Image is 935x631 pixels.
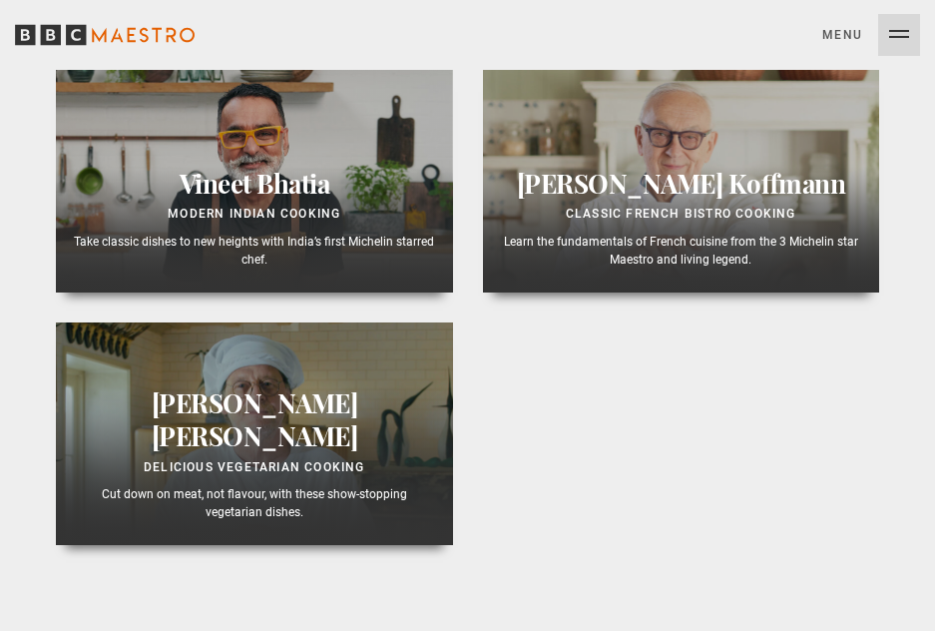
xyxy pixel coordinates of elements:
svg: BBC Maestro [15,20,195,50]
div: Delicious Vegetarian Cooking [72,457,437,477]
p: Take classic dishes to new heights with India’s first Michelin starred chef. [72,233,437,269]
span: [PERSON_NAME] [517,167,723,201]
button: Toggle navigation [822,14,920,56]
span: Bhatia [256,167,329,201]
a: [PERSON_NAME] [PERSON_NAME] Delicious Vegetarian Cooking Cut down on meat, not flavour, with thes... [56,322,453,546]
div: Classic French Bistro Cooking [499,204,864,224]
p: Learn the fundamentals of French cuisine from the 3 Michelin star Maestro and living legend. [499,233,864,269]
a: [PERSON_NAME] Koffmann Classic French Bistro Cooking Learn the fundamentals of French cuisine fro... [483,69,880,293]
span: [PERSON_NAME] [152,386,358,420]
p: Cut down on meat, not flavour, with these show-stopping vegetarian dishes. [72,485,437,521]
span: Vineet [180,167,251,201]
div: Modern Indian Cooking [72,204,437,224]
span: [PERSON_NAME] [152,419,358,453]
span: Koffmann [728,167,846,201]
a: Vineet Bhatia Modern Indian Cooking Take classic dishes to new heights with India’s first Micheli... [56,69,453,293]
